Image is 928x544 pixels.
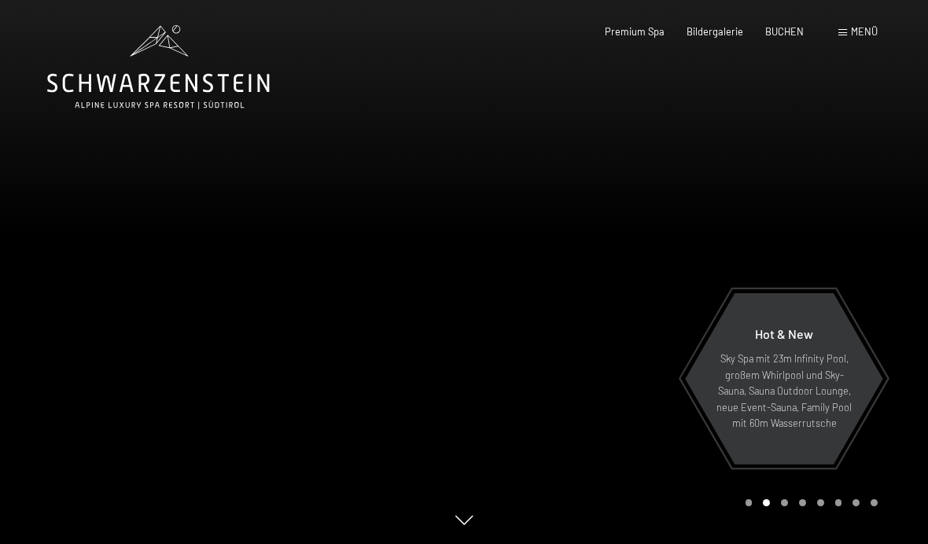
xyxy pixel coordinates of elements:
div: Carousel Page 5 [817,499,824,506]
div: Carousel Page 4 [799,499,806,506]
div: Carousel Page 3 [781,499,788,506]
div: Carousel Pagination [740,499,878,506]
p: Sky Spa mit 23m Infinity Pool, großem Whirlpool und Sky-Sauna, Sauna Outdoor Lounge, neue Event-S... [716,351,853,431]
span: Hot & New [755,326,813,341]
div: Carousel Page 7 [853,499,860,506]
div: Carousel Page 6 [835,499,842,506]
a: Premium Spa [605,25,665,38]
a: BUCHEN [765,25,804,38]
span: Menü [851,25,878,38]
div: Carousel Page 2 (Current Slide) [763,499,770,506]
a: Hot & New Sky Spa mit 23m Infinity Pool, großem Whirlpool und Sky-Sauna, Sauna Outdoor Lounge, ne... [684,292,884,465]
a: Bildergalerie [687,25,743,38]
div: Carousel Page 1 [746,499,753,506]
div: Carousel Page 8 [871,499,878,506]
